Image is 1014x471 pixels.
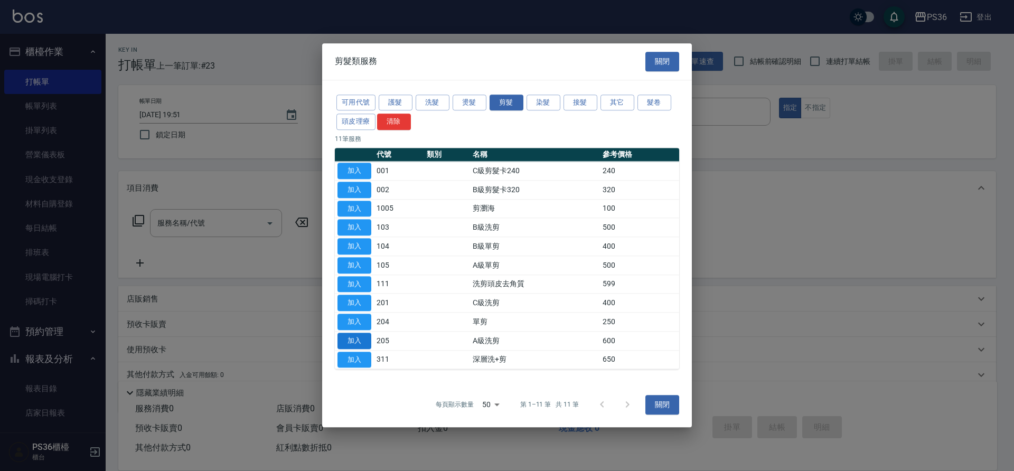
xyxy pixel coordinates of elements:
button: 加入 [337,201,371,217]
p: 11 筆服務 [335,134,679,144]
td: 深層洗+剪 [470,350,600,369]
button: 加入 [337,257,371,274]
td: 500 [600,218,679,237]
td: 500 [600,256,679,275]
td: 250 [600,313,679,332]
button: 加入 [337,182,371,198]
td: 400 [600,294,679,313]
button: 加入 [337,295,371,312]
button: 染髮 [527,95,560,111]
td: 洗剪頭皮去角質 [470,275,600,294]
td: 100 [600,199,679,218]
span: 剪髮類服務 [335,56,377,67]
p: 每頁顯示數量 [436,400,474,410]
button: 加入 [337,333,371,349]
td: 002 [374,181,424,200]
button: 關閉 [645,395,679,415]
td: 204 [374,313,424,332]
button: 燙髮 [453,95,486,111]
td: C級剪髮卡240 [470,162,600,181]
th: 代號 [374,148,424,162]
button: 加入 [337,220,371,236]
td: 311 [374,350,424,369]
td: 001 [374,162,424,181]
td: 320 [600,181,679,200]
button: 剪髮 [490,95,523,111]
button: 加入 [337,276,371,293]
button: 洗髮 [416,95,449,111]
td: 105 [374,256,424,275]
button: 加入 [337,314,371,330]
td: B級單剪 [470,237,600,256]
td: 剪瀏海 [470,199,600,218]
td: 104 [374,237,424,256]
th: 參考價格 [600,148,679,162]
button: 可用代號 [336,95,375,111]
td: 單剪 [470,313,600,332]
td: 103 [374,218,424,237]
button: 其它 [600,95,634,111]
td: B級洗剪 [470,218,600,237]
td: 111 [374,275,424,294]
td: C級洗剪 [470,294,600,313]
td: A級單剪 [470,256,600,275]
td: 201 [374,294,424,313]
td: 650 [600,350,679,369]
button: 頭皮理療 [336,114,375,130]
button: 清除 [377,114,411,130]
td: A級洗剪 [470,332,600,351]
td: 240 [600,162,679,181]
div: 50 [478,391,503,419]
td: 600 [600,332,679,351]
button: 接髮 [564,95,597,111]
button: 護髮 [379,95,412,111]
th: 類別 [424,148,470,162]
button: 關閉 [645,52,679,71]
td: 205 [374,332,424,351]
button: 加入 [337,163,371,179]
td: 599 [600,275,679,294]
td: 400 [600,237,679,256]
p: 第 1–11 筆 共 11 筆 [520,400,579,410]
button: 加入 [337,352,371,368]
button: 加入 [337,238,371,255]
td: B級剪髮卡320 [470,181,600,200]
button: 髮卷 [637,95,671,111]
th: 名稱 [470,148,600,162]
td: 1005 [374,199,424,218]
